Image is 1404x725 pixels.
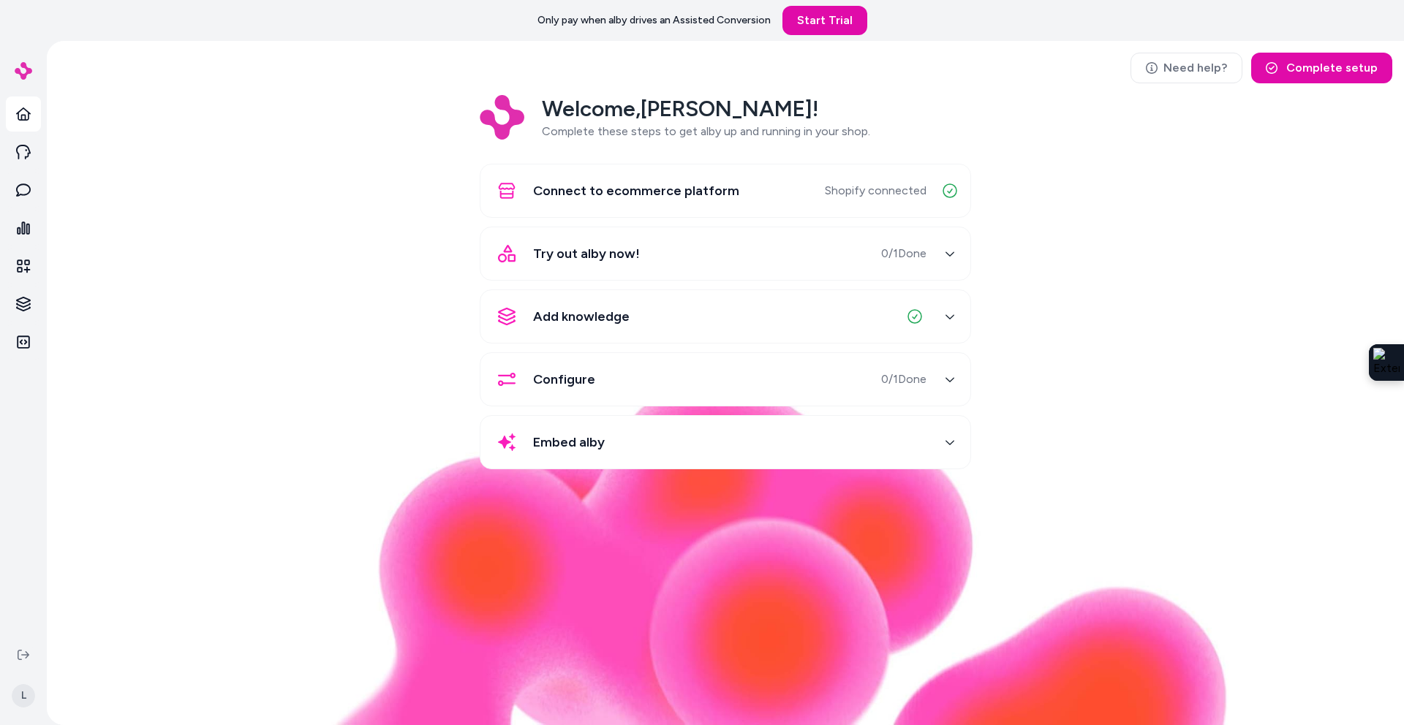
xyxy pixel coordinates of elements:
img: Extension Icon [1373,348,1400,377]
span: Configure [533,369,595,390]
button: Embed alby [489,425,962,460]
span: Try out alby now! [533,243,640,264]
button: L [9,672,38,719]
span: 0 / 1 Done [881,371,926,388]
p: Only pay when alby drives an Assisted Conversion [537,13,771,28]
h2: Welcome, [PERSON_NAME] ! [542,95,870,123]
button: Add knowledge [489,299,962,334]
button: Try out alby now!0/1Done [489,236,962,271]
a: Start Trial [782,6,867,35]
button: Connect to ecommerce platformShopify connected [489,173,962,208]
span: Connect to ecommerce platform [533,181,739,201]
span: Complete these steps to get alby up and running in your shop. [542,124,870,138]
img: Logo [480,95,524,140]
button: Complete setup [1251,53,1392,83]
button: Configure0/1Done [489,362,962,397]
img: alby Bubble [222,376,1228,725]
span: Embed alby [533,432,605,452]
a: Need help? [1131,53,1242,83]
img: alby Logo [15,62,32,80]
span: 0 / 1 Done [881,245,926,262]
span: Shopify connected [825,182,926,200]
span: L [12,684,35,707]
span: Add knowledge [533,306,630,327]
